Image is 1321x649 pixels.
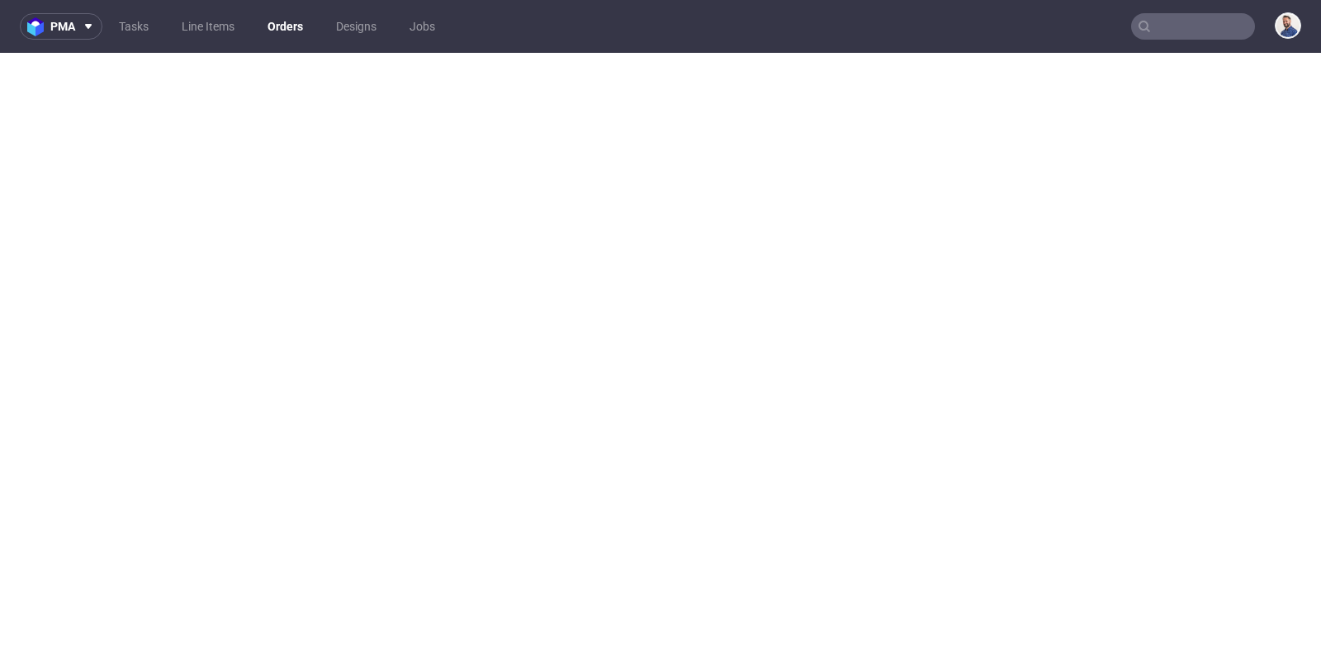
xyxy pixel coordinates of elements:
[258,13,313,40] a: Orders
[400,13,445,40] a: Jobs
[109,13,159,40] a: Tasks
[172,13,244,40] a: Line Items
[27,17,50,36] img: logo
[326,13,386,40] a: Designs
[50,21,75,32] span: pma
[20,13,102,40] button: pma
[1276,14,1300,37] img: Michał Rachański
